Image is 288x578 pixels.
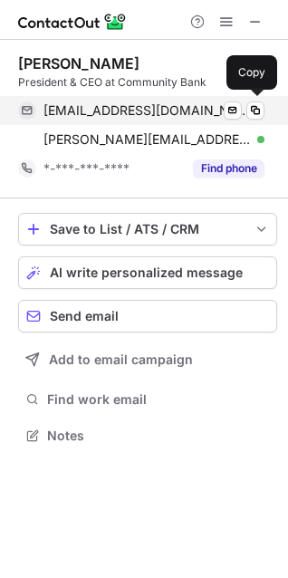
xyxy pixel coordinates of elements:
button: save-profile-one-click [18,213,277,246]
button: Find work email [18,387,277,412]
span: [PERSON_NAME][EMAIL_ADDRESS][PERSON_NAME][DOMAIN_NAME] [43,131,251,148]
div: [PERSON_NAME] [18,54,139,72]
span: Notes [47,428,270,444]
button: Reveal Button [193,159,264,178]
span: Add to email campaign [49,352,193,367]
span: AI write personalized message [50,265,243,280]
div: Save to List / ATS / CRM [50,222,245,236]
span: [EMAIL_ADDRESS][DOMAIN_NAME] [43,102,251,119]
div: President & CEO at Community Bank [18,74,277,91]
button: Send email [18,300,277,332]
img: ContactOut v5.3.10 [18,11,127,33]
span: Find work email [47,391,270,408]
span: Send email [50,309,119,323]
button: Add to email campaign [18,343,277,376]
button: AI write personalized message [18,256,277,289]
button: Notes [18,423,277,448]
